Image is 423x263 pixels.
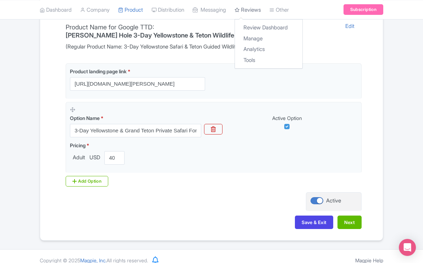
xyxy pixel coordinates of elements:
[66,43,334,51] span: (Regular Product Name: ​3-Day Yellowstone Safari & Teton Guided Wildlife Tour 1-4)
[70,115,100,121] span: Option Name
[326,197,341,205] div: Active
[70,68,127,74] span: Product landing page link
[70,142,86,148] span: Pricing
[66,176,108,187] div: Add Option
[399,239,416,256] div: Open Intercom Messenger
[70,154,88,162] span: Adult
[66,23,154,31] span: Product Name for Google TTD:
[337,216,362,229] button: Next
[235,55,302,65] a: Tools
[344,4,383,15] a: Subscription
[70,77,205,91] input: Product landing page link
[338,22,362,51] a: Edit
[235,33,302,44] a: Manage
[235,22,302,33] a: Review Dashboard
[104,151,125,165] input: 0.00
[272,115,302,121] span: Active Option
[70,124,201,137] input: Option Name
[295,216,333,229] button: Save & Exit
[88,154,101,162] span: USD
[235,44,302,55] a: Analytics
[66,32,248,39] h4: [PERSON_NAME] Hole 3-Day Yellowstone & Teton Wildlife Tour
